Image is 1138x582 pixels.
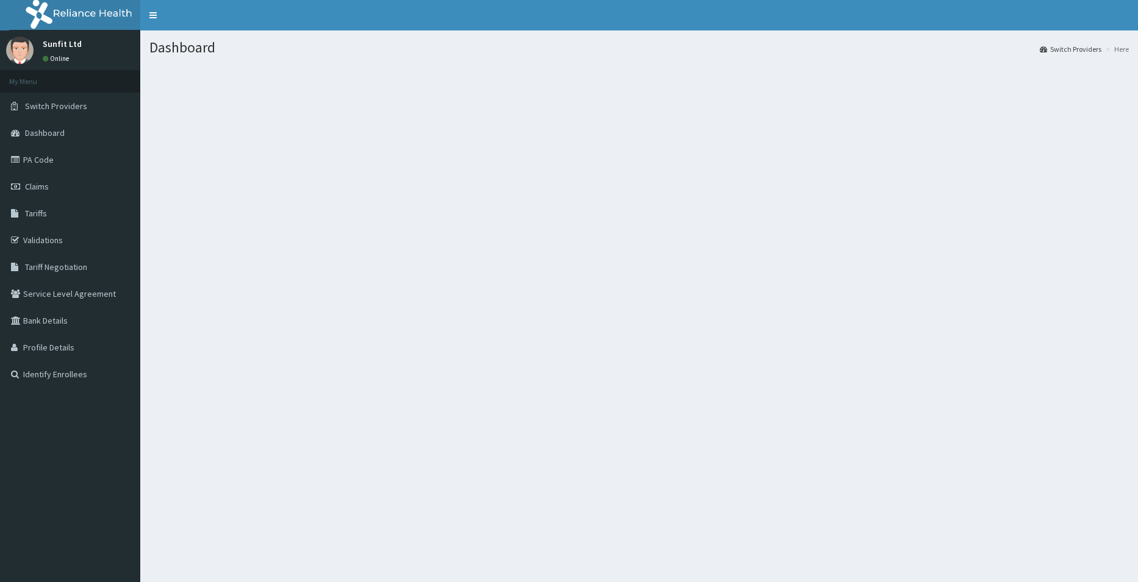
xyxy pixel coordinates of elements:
[1103,44,1129,54] li: Here
[149,40,1129,55] h1: Dashboard
[25,208,47,219] span: Tariffs
[6,37,34,64] img: User Image
[43,40,82,48] p: Sunfit Ltd
[25,101,87,112] span: Switch Providers
[25,127,65,138] span: Dashboard
[43,54,72,63] a: Online
[1040,44,1101,54] a: Switch Providers
[25,261,87,272] span: Tariff Negotiation
[25,181,49,192] span: Claims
